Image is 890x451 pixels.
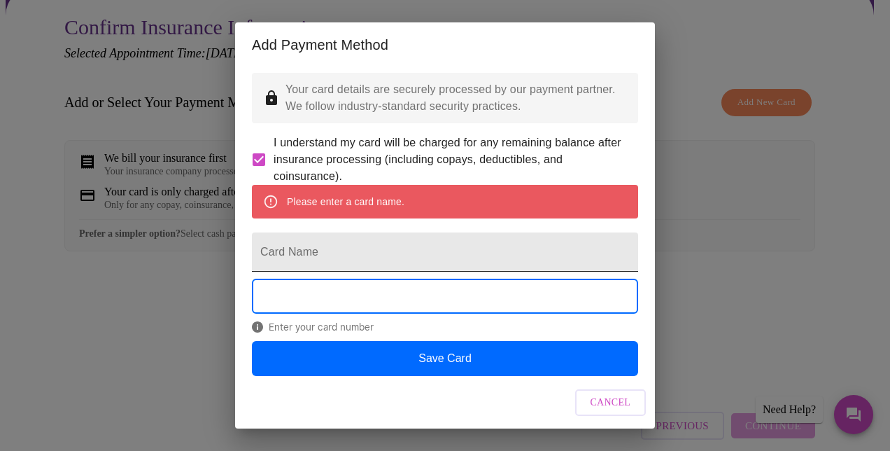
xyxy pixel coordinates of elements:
span: I understand my card will be charged for any remaining balance after insurance processing (includ... [274,134,627,185]
span: Cancel [591,394,631,412]
button: Cancel [575,389,647,417]
span: Enter your card number [252,321,638,333]
h2: Add Payment Method [252,34,638,56]
p: Your card details are securely processed by our payment partner. We follow industry-standard secu... [285,81,627,115]
iframe: Secure Credit Card Form [253,279,637,313]
button: Save Card [252,341,638,376]
div: Please enter a card name. [287,189,404,214]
